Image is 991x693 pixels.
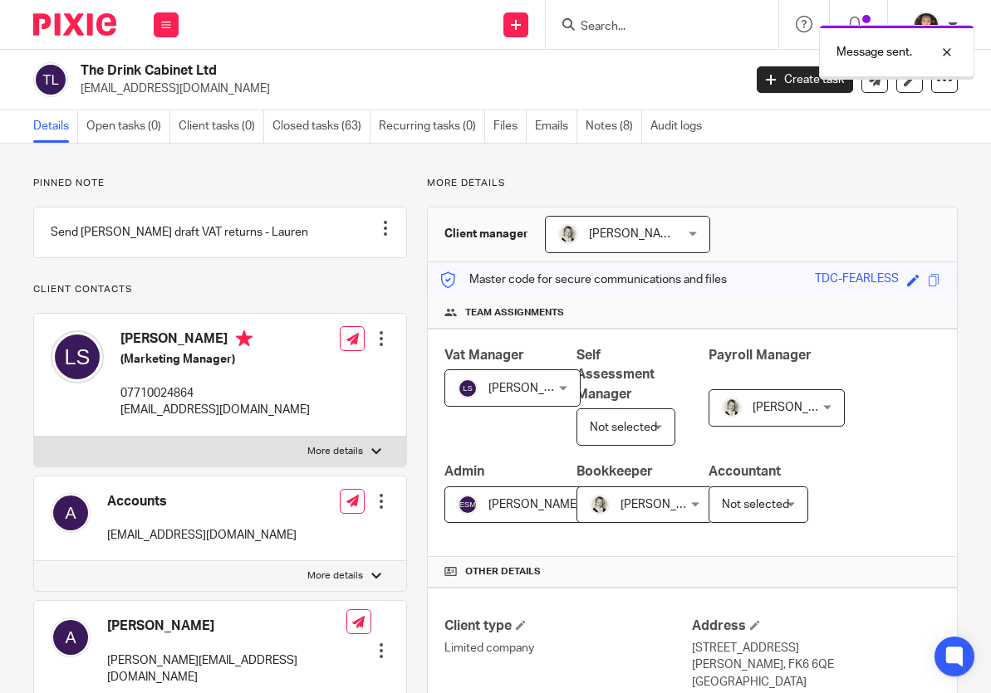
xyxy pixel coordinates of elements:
[33,13,116,36] img: Pixie
[120,330,310,351] h4: [PERSON_NAME]
[33,177,407,190] p: Pinned note
[913,12,939,38] img: 324535E6-56EA-408B-A48B-13C02EA99B5D.jpeg
[379,110,485,143] a: Recurring tasks (0)
[709,465,781,478] span: Accountant
[692,674,940,691] p: [GEOGRAPHIC_DATA]
[33,110,78,143] a: Details
[307,569,363,583] p: More details
[120,385,310,402] p: 07710024864
[590,422,657,433] span: Not selected
[589,228,680,240] span: [PERSON_NAME]
[836,44,912,61] p: Message sent.
[81,62,601,80] h2: The Drink Cabinet Ltd
[33,62,68,97] img: svg%3E
[535,110,577,143] a: Emails
[81,81,732,97] p: [EMAIL_ADDRESS][DOMAIN_NAME]
[586,110,642,143] a: Notes (8)
[558,224,578,244] img: DA590EE6-2184-4DF2-A25D-D99FB904303F_1_201_a.jpeg
[307,445,363,458] p: More details
[120,351,310,368] h5: (Marketing Manager)
[757,66,853,93] a: Create task
[236,330,253,347] i: Primary
[458,378,478,398] img: svg%3E
[576,465,653,478] span: Bookkeeper
[107,652,346,686] p: [PERSON_NAME][EMAIL_ADDRESS][DOMAIN_NAME]
[444,349,524,362] span: Vat Manager
[650,110,710,143] a: Audit logs
[722,398,742,417] img: DA590EE6-2184-4DF2-A25D-D99FB904303F_1_201_a.jpeg
[120,402,310,418] p: [EMAIL_ADDRESS][DOMAIN_NAME]
[590,495,610,515] img: DA590EE6-2184-4DF2-A25D-D99FB904303F_1_201_a.jpeg
[709,349,812,362] span: Payroll Manager
[440,271,727,288] p: Master code for secure communications and files
[51,493,91,533] img: svg%3E
[444,465,484,478] span: Admin
[465,565,541,578] span: Other details
[465,306,564,320] span: Team assignments
[815,271,899,290] div: TDC-FEARLESS
[107,617,346,635] h4: [PERSON_NAME]
[692,640,940,656] p: [STREET_ADDRESS]
[488,383,580,394] span: [PERSON_NAME]
[33,283,407,296] p: Client contacts
[107,493,297,510] h4: Accounts
[272,110,370,143] a: Closed tasks (63)
[692,656,940,673] p: [PERSON_NAME], FK6 6QE
[179,110,264,143] a: Client tasks (0)
[427,177,958,190] p: More details
[488,499,674,510] span: [PERSON_NAME] [PERSON_NAME]
[458,495,478,515] img: svg%3E
[444,226,528,242] h3: Client manager
[692,617,940,635] h4: Address
[493,110,527,143] a: Files
[722,499,789,510] span: Not selected
[753,402,844,413] span: [PERSON_NAME]
[107,527,297,544] p: [EMAIL_ADDRESS][DOMAIN_NAME]
[621,499,712,510] span: [PERSON_NAME]
[86,110,170,143] a: Open tasks (0)
[576,349,655,401] span: Self Assessment Manager
[51,617,91,657] img: svg%3E
[444,617,693,635] h4: Client type
[51,330,104,383] img: svg%3E
[444,640,693,656] p: Limited company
